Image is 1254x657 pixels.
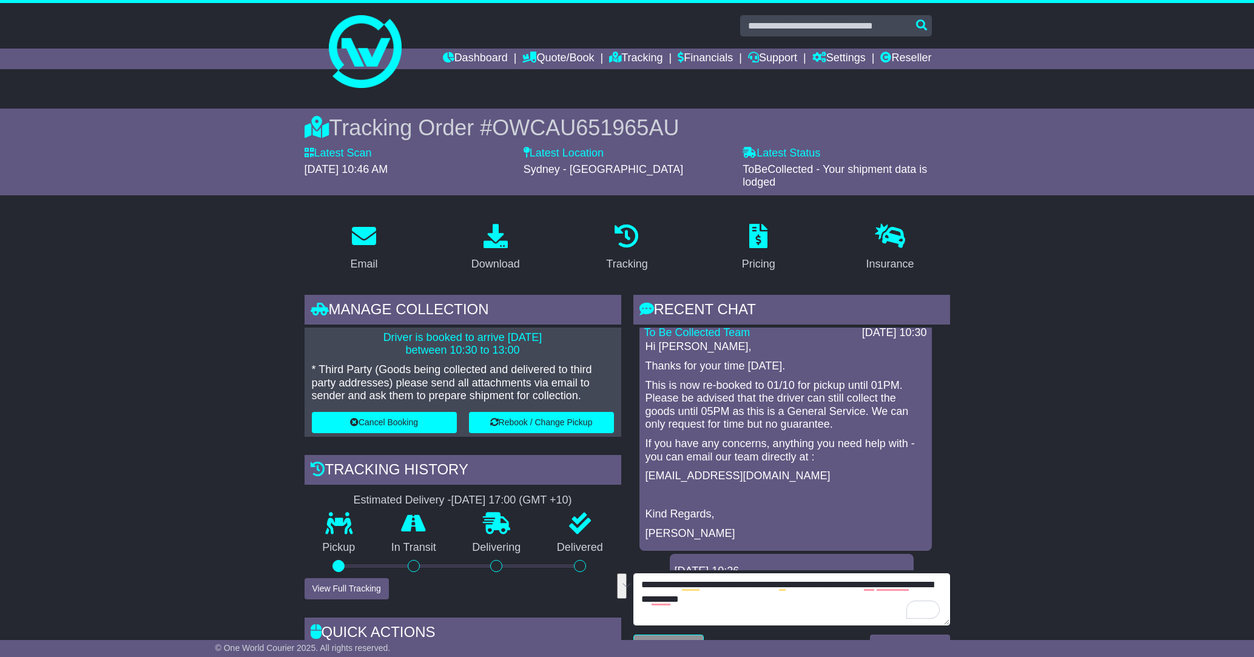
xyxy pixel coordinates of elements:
[492,115,679,140] span: OWCAU651965AU
[305,541,374,554] p: Pickup
[675,565,909,578] div: [DATE] 10:26
[451,494,572,507] div: [DATE] 17:00 (GMT +10)
[522,49,594,69] a: Quote/Book
[350,256,377,272] div: Email
[443,49,508,69] a: Dashboard
[743,163,927,189] span: ToBeCollected - Your shipment data is lodged
[305,618,621,650] div: Quick Actions
[880,49,931,69] a: Reseller
[748,49,797,69] a: Support
[215,643,391,653] span: © One World Courier 2025. All rights reserved.
[305,494,621,507] div: Estimated Delivery -
[454,541,539,554] p: Delivering
[312,363,614,403] p: * Third Party (Goods being collected and delivered to third party addresses) please send all atta...
[646,379,926,431] p: This is now re-booked to 01/10 for pickup until 01PM. Please be advised that the driver can still...
[471,256,520,272] div: Download
[646,340,926,354] p: Hi [PERSON_NAME],
[305,455,621,488] div: Tracking history
[469,412,614,433] button: Rebook / Change Pickup
[812,49,866,69] a: Settings
[633,573,950,625] textarea: To enrich screen reader interactions, please activate Accessibility in Grammarly extension settings
[866,256,914,272] div: Insurance
[312,331,614,357] p: Driver is booked to arrive [DATE] between 10:30 to 13:00
[646,508,926,521] p: Kind Regards,
[373,541,454,554] p: In Transit
[598,220,655,277] a: Tracking
[305,163,388,175] span: [DATE] 10:46 AM
[646,437,926,463] p: If you have any concerns, anything you need help with - you can email our team directly at :
[606,256,647,272] div: Tracking
[305,295,621,328] div: Manage collection
[644,326,750,339] a: To Be Collected Team
[870,635,949,656] button: Send a Message
[305,147,372,160] label: Latest Scan
[646,470,926,483] p: [EMAIL_ADDRESS][DOMAIN_NAME]
[742,256,775,272] div: Pricing
[646,527,926,541] p: [PERSON_NAME]
[524,163,683,175] span: Sydney - [GEOGRAPHIC_DATA]
[539,541,621,554] p: Delivered
[743,147,820,160] label: Latest Status
[342,220,385,277] a: Email
[734,220,783,277] a: Pricing
[305,578,389,599] button: View Full Tracking
[464,220,528,277] a: Download
[524,147,604,160] label: Latest Location
[678,49,733,69] a: Financials
[858,220,922,277] a: Insurance
[305,115,950,141] div: Tracking Order #
[646,360,926,373] p: Thanks for your time [DATE].
[633,295,950,328] div: RECENT CHAT
[312,412,457,433] button: Cancel Booking
[862,326,927,340] div: [DATE] 10:30
[609,49,662,69] a: Tracking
